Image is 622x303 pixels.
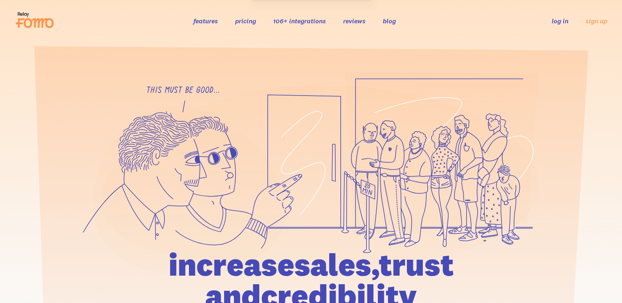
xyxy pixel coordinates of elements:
a: log in [552,17,568,25]
a: blog [383,17,396,25]
a: features [193,17,218,25]
a: pricing [235,17,256,25]
a: sign up [586,17,607,25]
a: reviews [343,17,366,25]
a: 106+ integrations [273,17,326,25]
